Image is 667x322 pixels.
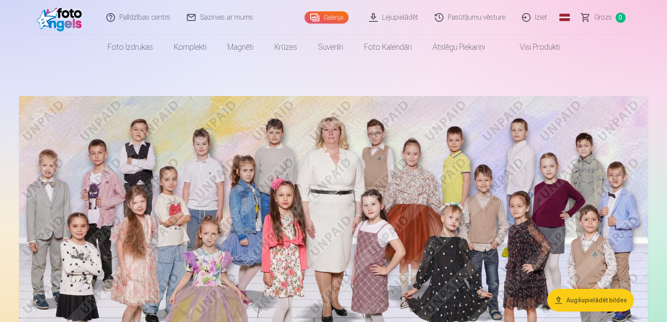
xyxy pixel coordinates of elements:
span: Grozs [594,12,612,23]
a: Foto izdrukas [97,35,163,59]
a: Atslēgu piekariņi [422,35,495,59]
a: Krūzes [264,35,308,59]
span: 0 [616,13,626,23]
button: Augšupielādēt bildes [547,289,634,312]
a: Galerija [305,11,349,24]
a: Magnēti [217,35,264,59]
a: Komplekti [163,35,217,59]
a: Suvenīri [308,35,354,59]
a: Foto kalendāri [354,35,422,59]
img: /fa4 [37,3,87,31]
a: Visi produkti [495,35,570,59]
